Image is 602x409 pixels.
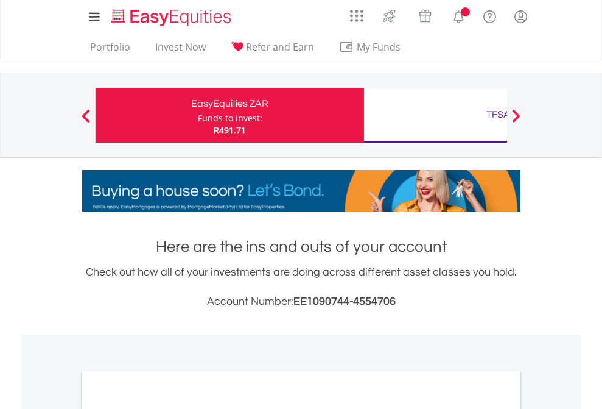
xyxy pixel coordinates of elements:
[103,95,357,112] div: EasyEquities ZAR
[85,41,135,60] a: Portfolio
[150,41,211,60] a: Invest Now
[350,9,363,23] img: grid-menu-icon.svg
[342,3,371,23] a: AppsGrid
[214,124,246,136] span: R491.71
[82,170,520,212] img: EasyMortage Promotion Banner
[339,39,419,55] span: My Funds
[82,264,520,310] div: Check out how all of your investments are doing across different asset classes you hold.
[407,3,443,26] a: Vouchers
[505,3,536,30] a: My Profile
[107,3,236,27] a: Home page
[504,115,528,127] button: Next
[74,115,98,127] button: Previous
[198,112,262,124] div: Funds to invest:
[226,41,319,60] a: Refer and Earn
[379,6,399,26] img: thrive-v2.svg
[293,296,396,307] span: EE1090744-4554706
[415,6,435,26] img: vouchers-v2.svg
[443,3,474,27] a: Notifications
[82,293,520,310] h3: Account Number:
[474,3,505,27] a: FAQ's and Support
[82,236,520,258] h1: Here are the ins and outs of your account
[109,7,236,27] img: EasyEquities_Logo.png
[246,40,314,54] span: Refer and Earn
